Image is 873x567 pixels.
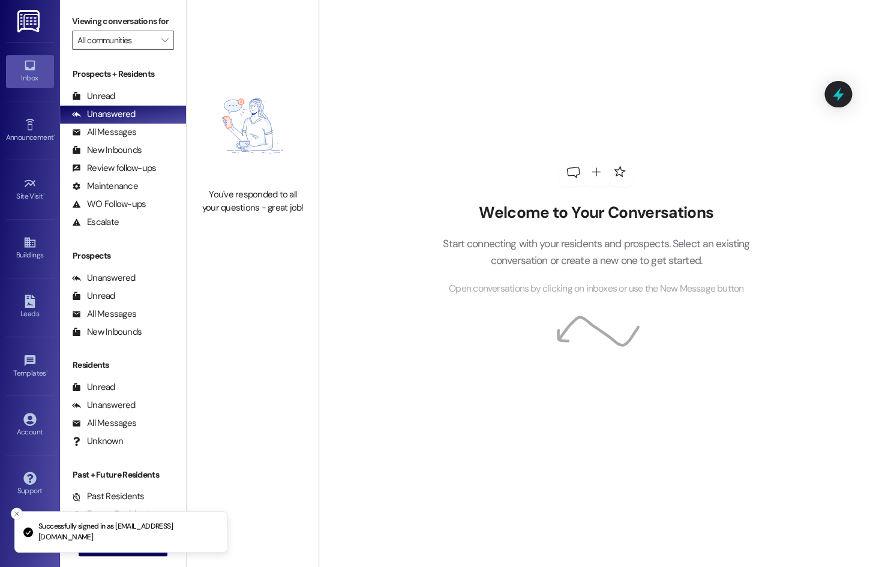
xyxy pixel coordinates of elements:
[60,250,186,262] div: Prospects
[72,435,123,448] div: Unknown
[60,359,186,371] div: Residents
[72,198,146,211] div: WO Follow-ups
[60,68,186,80] div: Prospects + Residents
[60,469,186,481] div: Past + Future Residents
[72,399,136,412] div: Unanswered
[38,521,218,542] p: Successfully signed in as [EMAIL_ADDRESS][DOMAIN_NAME]
[72,216,119,229] div: Escalate
[17,10,42,32] img: ResiDesk Logo
[72,381,115,394] div: Unread
[449,281,743,296] span: Open conversations by clicking on inboxes or use the New Message button
[6,350,54,383] a: Templates •
[425,235,768,269] p: Start connecting with your residents and prospects. Select an existing conversation or create a n...
[6,55,54,88] a: Inbox
[46,367,48,376] span: •
[72,490,145,503] div: Past Residents
[72,12,174,31] label: Viewing conversations for
[6,291,54,323] a: Leads
[200,69,305,182] img: empty-state
[6,409,54,442] a: Account
[72,162,156,175] div: Review follow-ups
[425,203,768,223] h2: Welcome to Your Conversations
[77,31,155,50] input: All communities
[72,126,136,139] div: All Messages
[72,290,115,302] div: Unread
[72,417,136,430] div: All Messages
[53,131,55,140] span: •
[11,508,23,520] button: Close toast
[72,108,136,121] div: Unanswered
[72,272,136,284] div: Unanswered
[72,180,138,193] div: Maintenance
[72,308,136,320] div: All Messages
[43,190,45,199] span: •
[6,468,54,500] a: Support
[6,232,54,265] a: Buildings
[6,173,54,206] a: Site Visit •
[72,90,115,103] div: Unread
[161,35,167,45] i: 
[72,144,142,157] div: New Inbounds
[200,188,305,214] div: You've responded to all your questions - great job!
[72,326,142,338] div: New Inbounds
